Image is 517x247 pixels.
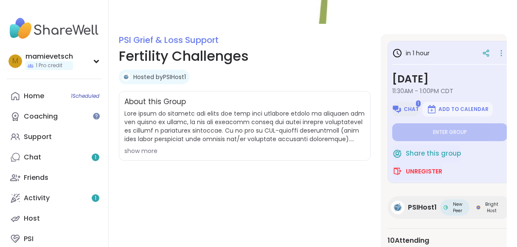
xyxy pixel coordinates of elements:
span: 1 Pro credit [36,62,62,69]
a: Activity1 [7,188,101,208]
div: Friends [24,173,48,182]
span: PSIHost1 [408,202,437,213]
span: New Peer [450,201,466,214]
img: ShareWell Logomark [427,104,437,114]
img: ShareWell Logomark [392,166,402,176]
button: Share this group [392,145,461,162]
span: 1 [95,195,96,202]
div: show more [124,147,365,155]
a: Home1Scheduled [7,86,101,106]
span: 11:30AM - 1:00PM CDT [392,87,507,95]
span: Enter group [433,129,467,136]
a: Chat1 [7,147,101,168]
a: Host [7,208,101,229]
div: Chat [24,153,41,162]
span: Chat [404,106,419,113]
img: ShareWell Logomark [392,104,402,114]
div: Coaching [24,112,58,121]
button: Unregister [392,162,442,180]
div: PSI [24,234,34,244]
span: 1 [416,100,421,107]
div: Host [24,214,40,223]
h2: About this Group [124,97,186,108]
span: m [12,56,18,67]
span: Lore ipsum do sitametc adi elits doe temp inci utlabore etdolo ma aliquaen adm ven quisno ex ulla... [124,109,365,143]
button: Add to Calendar [422,102,493,116]
a: Hosted byPSIHost1 [133,73,186,81]
a: PSI Grief & Loss Support [119,34,219,46]
a: Support [7,127,101,147]
span: Add to Calendar [438,106,489,113]
h3: in 1 hour [392,48,430,58]
span: Bright Host [482,201,502,214]
a: PSIHost1PSIHost1New PeerNew PeerBright HostBright Host [388,196,512,219]
span: 1 [95,154,96,161]
img: New Peer [444,205,448,210]
button: Chat [392,102,419,116]
img: ShareWell Nav Logo [7,14,101,43]
img: ShareWell Logomark [392,148,402,159]
img: PSIHost1 [122,73,130,81]
div: Activity [24,193,50,203]
img: PSIHost1 [391,201,405,214]
div: mamievetsch [25,52,73,61]
span: 1 Scheduled [71,93,99,99]
span: 10 Attending [388,236,429,246]
span: Unregister [406,167,442,176]
div: Support [24,132,52,142]
a: Friends [7,168,101,188]
a: Coaching [7,106,101,127]
img: Bright Host [476,205,480,210]
div: Home [24,91,44,101]
button: Enter group [392,123,507,141]
h1: Fertility Challenges [119,46,371,66]
h3: [DATE] [392,71,507,87]
span: Share this group [406,149,461,159]
iframe: Spotlight [93,113,100,119]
